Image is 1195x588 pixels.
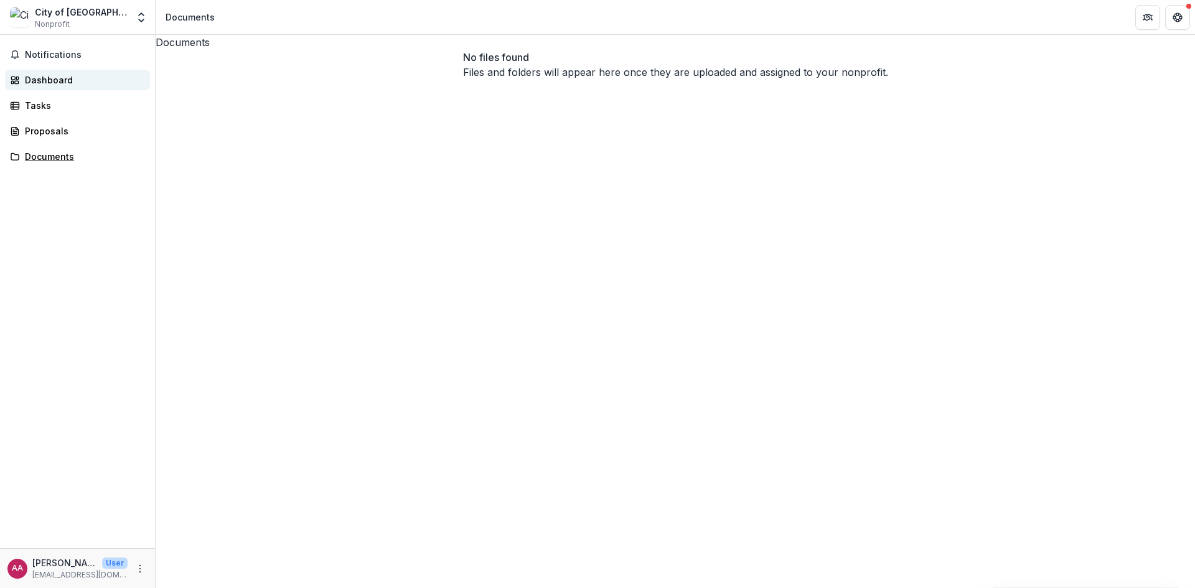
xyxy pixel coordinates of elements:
div: Documents [166,11,215,24]
div: Proposals [25,124,140,138]
button: Partners [1135,5,1160,30]
div: Ajai Varghese Alex [12,564,23,572]
a: Proposals [5,121,150,141]
p: [EMAIL_ADDRESS][DOMAIN_NAME] [32,569,128,581]
a: Tasks [5,95,150,116]
a: Documents [5,146,150,167]
button: Get Help [1165,5,1190,30]
button: Open entity switcher [133,5,150,30]
button: More [133,561,148,576]
h3: Documents [156,35,1195,50]
img: City of Port Coquitlam [10,7,30,27]
div: City of [GEOGRAPHIC_DATA] [35,6,128,19]
a: Dashboard [5,70,150,90]
span: Nonprofit [35,19,70,30]
button: Notifications [5,45,150,65]
p: No files found [463,50,888,65]
div: Tasks [25,99,140,112]
p: [PERSON_NAME] [PERSON_NAME] [32,556,97,569]
div: Dashboard [25,73,140,86]
p: Files and folders will appear here once they are uploaded and assigned to your nonprofit. [463,65,888,80]
nav: breadcrumb [161,8,220,26]
p: User [102,558,128,569]
span: Notifications [25,50,145,60]
div: Documents [25,150,140,163]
